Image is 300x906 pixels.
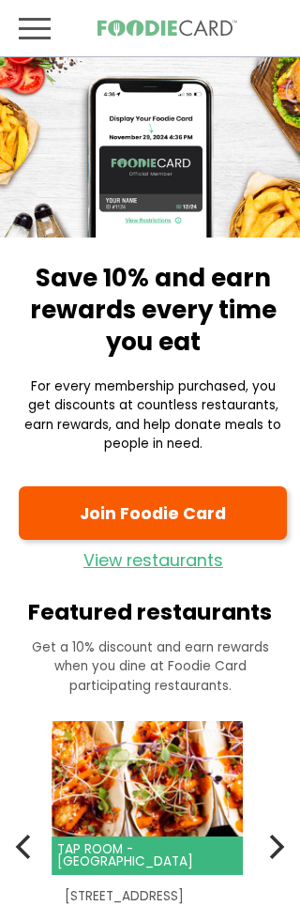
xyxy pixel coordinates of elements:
h1: Save 10% and earn rewards every time you eat [19,263,287,358]
a: Join Foodie Card [19,486,287,541]
button: Previous [5,827,46,868]
button: Next [254,827,295,868]
img: FoodieCard; Eat, Drink, Save, Donate [97,20,237,38]
header: Tap Room - [GEOGRAPHIC_DATA] [52,837,243,875]
p: For every membership purchased, you get discounts at countless restaurants, earn rewards, and hel... [19,377,287,454]
h2: Featured restaurants [14,599,286,625]
a: View restaurants [19,546,287,574]
img: Tap Room - Ronkonkoma [52,721,243,836]
p: Get a 10% discount and earn rewards when you dine at Foodie Card participating restaurants. [14,638,286,696]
